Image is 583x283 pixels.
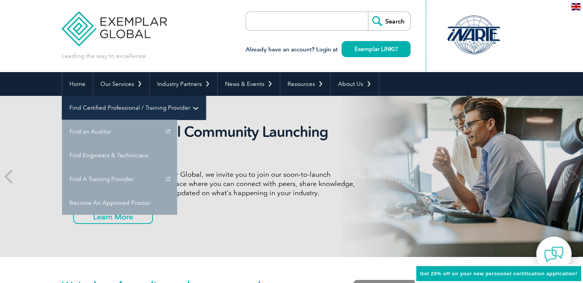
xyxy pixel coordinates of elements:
[73,170,361,197] p: As a valued member of Exemplar Global, we invite you to join our soon-to-launch Community—a fun, ...
[62,167,177,191] a: Find A Training Provider
[62,191,177,215] a: Become An Approved Proctor
[62,120,177,143] a: Find an Auditor
[393,47,397,51] img: open_square.png
[218,72,280,96] a: News & Events
[150,72,217,96] a: Industry Partners
[246,45,411,54] h3: Already have an account? Login at
[93,72,149,96] a: Our Services
[280,72,330,96] a: Resources
[544,245,563,264] img: contact-chat.png
[73,123,361,158] h2: Exemplar Global Community Launching Soon
[331,72,379,96] a: About Us
[62,72,93,96] a: Home
[571,3,581,10] img: en
[73,209,153,224] a: Learn More
[62,143,177,167] a: Find Engineers & Technicians
[342,41,411,57] a: Exemplar LINK
[368,12,410,30] input: Search
[62,52,146,60] p: Leading the way to excellence
[62,96,205,120] a: Find Certified Professional / Training Provider
[420,271,577,276] span: Get 20% off on your new personnel certification application!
